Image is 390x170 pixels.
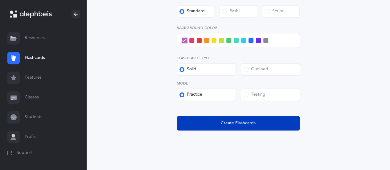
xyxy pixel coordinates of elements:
[244,66,268,73] div: Outlined
[177,25,300,31] label: Background color
[244,92,265,98] div: Testing
[179,8,205,15] div: Standard
[177,116,300,131] button: Create Flashcards
[177,55,300,61] label: Flashcard Style
[179,66,196,73] div: Solid
[17,150,33,156] span: Support
[179,92,202,98] div: Practice
[265,8,284,15] div: Script
[221,120,256,126] span: Create Flashcards
[222,8,240,15] div: Rashi
[177,81,300,86] label: Mode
